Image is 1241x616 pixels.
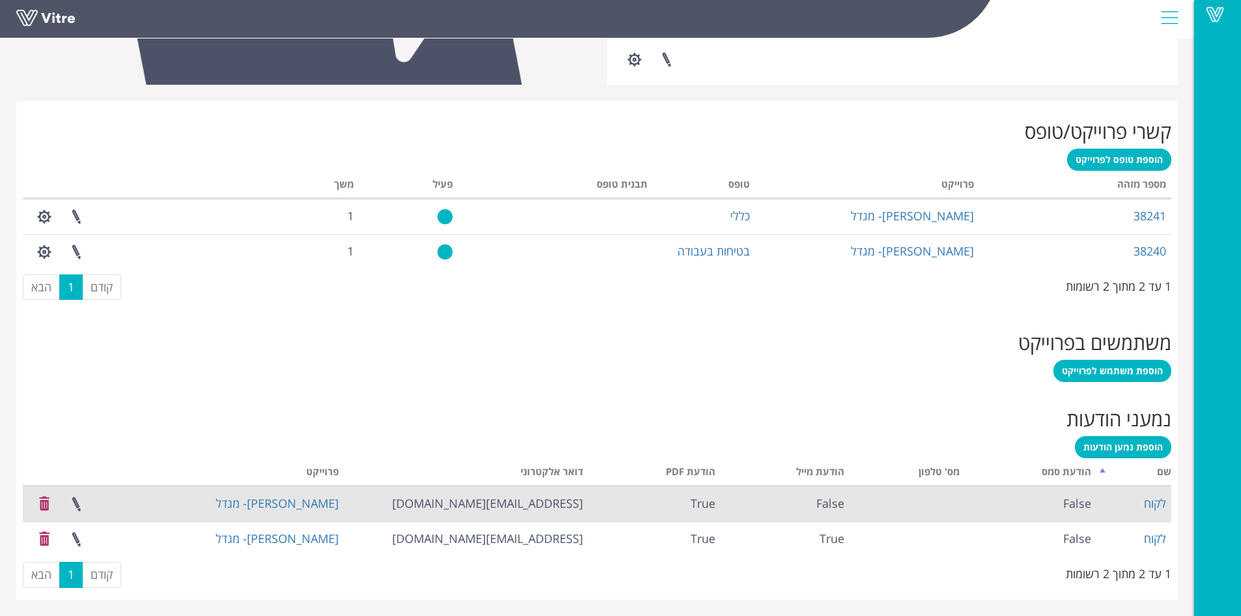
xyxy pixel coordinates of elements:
a: 38241 [1134,208,1166,224]
h2: נמעני הודעות [23,408,1171,430]
td: 1 [263,234,360,269]
a: הוספת נמען הודעות [1075,436,1171,458]
img: yes [437,209,453,225]
a: הבא [23,274,60,301]
a: 1 [59,562,83,588]
a: 1 [59,274,83,301]
h2: קשרי פרוייקט/טופס [23,121,1171,142]
a: הוספת משתמש לפרוייקט [1053,360,1171,382]
a: [PERSON_NAME]- מגדל [851,208,974,224]
td: False [965,521,1096,557]
td: False [965,486,1096,521]
span: הוספת נמען הודעות [1083,441,1163,453]
th: מספר מזהה [979,174,1171,199]
th: טופס [653,174,755,199]
a: הבא [23,562,60,588]
th: הודעת סמס [965,462,1096,486]
td: True [588,521,720,557]
th: תבנית טופס [458,174,653,199]
a: [PERSON_NAME]- מגדל [216,495,339,511]
td: [EMAIL_ADDRESS][DOMAIN_NAME] [344,521,588,557]
td: False [720,486,849,521]
a: כללי [730,208,750,224]
th: פרוייקט [755,174,980,199]
th: שם: activate to sort column descending [1096,462,1171,486]
a: קודם [82,562,121,588]
th: הודעת PDF [588,462,720,486]
th: פעיל [359,174,458,199]
a: לקוח [1144,531,1166,546]
span: הוספת טופס לפרוייקט [1076,153,1163,166]
div: 1 עד 2 מתוך 2 רשומות [1066,273,1171,295]
td: True [588,486,720,521]
span: הוספת משתמש לפרוייקט [1062,364,1163,377]
a: לקוח [1144,495,1166,511]
a: קודם [82,274,121,301]
a: [PERSON_NAME]- מגדל [851,243,974,259]
td: [EMAIL_ADDRESS][DOMAIN_NAME] [344,486,588,521]
a: בטיחות בעבודה [678,243,750,259]
th: משך [263,174,360,199]
th: הודעת מייל [720,462,849,486]
td: 1 [263,199,360,234]
a: הוספת טופס לפרוייקט [1067,149,1171,171]
img: yes [437,244,453,260]
div: 1 עד 2 מתוך 2 רשומות [1066,561,1171,583]
a: 38240 [1134,243,1166,259]
th: פרוייקט [188,462,344,486]
a: [PERSON_NAME]- מגדל [216,531,339,546]
td: True [720,521,849,557]
th: דואר אלקטרוני [344,462,588,486]
th: מס' טלפון [849,462,965,486]
h2: משתמשים בפרוייקט [23,332,1171,353]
